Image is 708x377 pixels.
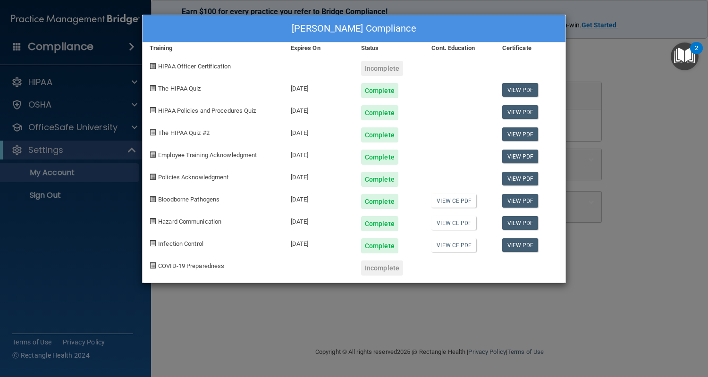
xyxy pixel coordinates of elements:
a: View PDF [502,194,539,208]
div: [DATE] [284,187,354,209]
a: View CE PDF [431,216,476,230]
span: Hazard Communication [158,218,221,225]
div: Complete [361,172,398,187]
div: [PERSON_NAME] Compliance [143,15,565,42]
a: View PDF [502,127,539,141]
div: Status [354,42,424,54]
div: Expires On [284,42,354,54]
a: View CE PDF [431,194,476,208]
span: COVID-19 Preparedness [158,262,224,269]
div: Complete [361,127,398,142]
a: View PDF [502,150,539,163]
a: View PDF [502,216,539,230]
div: [DATE] [284,231,354,253]
div: [DATE] [284,209,354,231]
div: Incomplete [361,260,403,276]
span: Infection Control [158,240,203,247]
div: Training [143,42,284,54]
a: View CE PDF [431,238,476,252]
a: View PDF [502,238,539,252]
span: Employee Training Acknowledgment [158,151,257,159]
span: Bloodborne Pathogens [158,196,219,203]
div: Complete [361,105,398,120]
div: [DATE] [284,142,354,165]
span: HIPAA Officer Certification [158,63,231,70]
div: Complete [361,238,398,253]
a: View PDF [502,83,539,97]
span: HIPAA Policies and Procedures Quiz [158,107,256,114]
a: View PDF [502,105,539,119]
div: Complete [361,194,398,209]
a: View PDF [502,172,539,185]
div: Incomplete [361,61,403,76]
div: 2 [695,48,698,60]
div: [DATE] [284,76,354,98]
div: [DATE] [284,120,354,142]
div: Certificate [495,42,565,54]
div: Complete [361,83,398,98]
div: Complete [361,216,398,231]
span: The HIPAA Quiz #2 [158,129,210,136]
button: Open Resource Center, 2 new notifications [671,42,699,70]
span: Policies Acknowledgment [158,174,228,181]
span: The HIPAA Quiz [158,85,201,92]
div: [DATE] [284,98,354,120]
div: [DATE] [284,165,354,187]
div: Cont. Education [424,42,495,54]
div: Complete [361,150,398,165]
